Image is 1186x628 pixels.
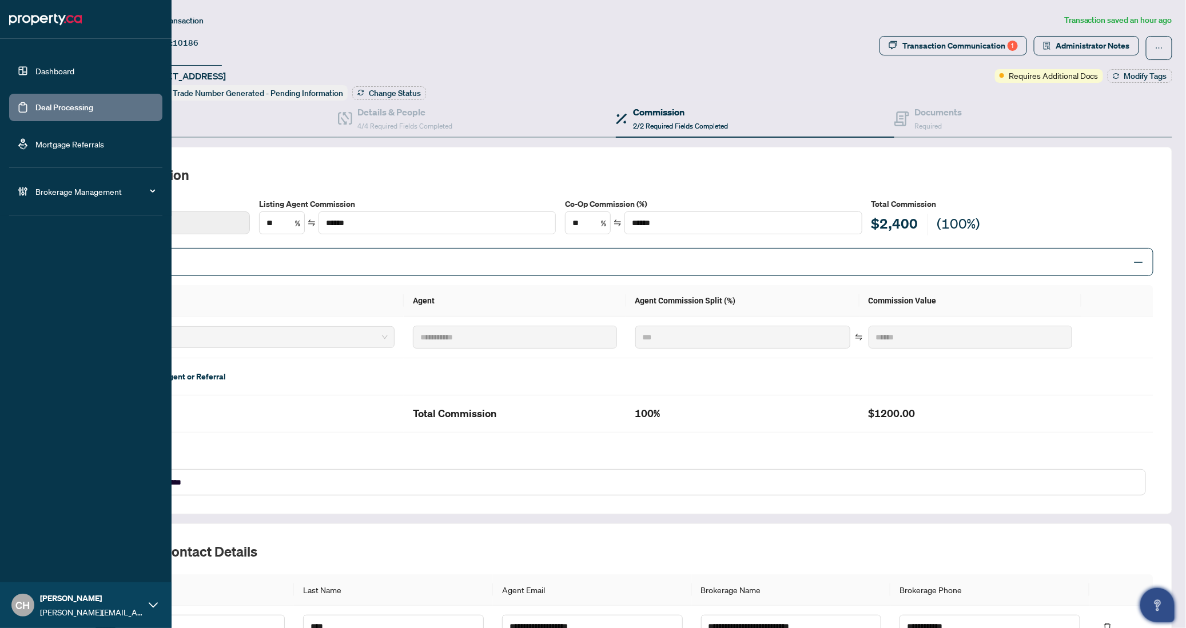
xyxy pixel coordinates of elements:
[1043,42,1051,50] span: solution
[142,69,226,83] span: [STREET_ADDRESS]
[1155,44,1163,52] span: ellipsis
[915,105,962,119] h4: Documents
[173,38,198,48] span: 10186
[855,333,863,341] span: swap
[78,542,1153,561] h2: Co-op Agent Contact Details
[633,122,728,130] span: 2/2 Required Fields Completed
[294,574,493,606] th: Last Name
[404,285,626,317] th: Agent
[633,105,728,119] h4: Commission
[78,166,1153,184] h2: Total Commission
[413,405,617,423] h2: Total Commission
[614,219,622,227] span: swap
[35,102,93,113] a: Deal Processing
[635,405,850,423] h2: 100%
[565,198,862,210] label: Co-Op Commission (%)
[358,122,453,130] span: 4/4 Required Fields Completed
[859,285,1082,317] th: Commission Value
[78,285,404,317] th: Type
[692,574,891,606] th: Brokerage Name
[40,606,143,618] span: [PERSON_NAME][EMAIL_ADDRESS][DOMAIN_NAME]
[369,89,421,97] span: Change Status
[358,105,453,119] h4: Details & People
[40,592,143,605] span: [PERSON_NAME]
[871,214,918,236] h2: $2,400
[94,329,388,346] span: Primary
[937,214,981,236] h2: (100%)
[1108,69,1172,83] button: Modify Tags
[259,198,556,210] label: Listing Agent Commission
[142,15,204,26] span: View Transaction
[35,139,104,149] a: Mortgage Referrals
[1140,588,1175,622] button: Open asap
[142,85,348,101] div: Status:
[78,248,1153,276] div: Split Commission
[879,36,1027,55] button: Transaction Communication1
[915,122,942,130] span: Required
[626,285,859,317] th: Agent Commission Split (%)
[9,10,82,29] img: logo
[1008,41,1018,51] div: 1
[78,574,294,606] th: First Name
[869,405,1073,423] h2: $1200.00
[1034,36,1139,55] button: Administrator Notes
[871,198,1153,210] h5: Total Commission
[1056,37,1130,55] span: Administrator Notes
[1124,72,1167,80] span: Modify Tags
[890,574,1089,606] th: Brokerage Phone
[902,37,1018,55] div: Transaction Communication
[493,574,692,606] th: Agent Email
[352,86,426,100] button: Change Status
[308,219,316,227] span: swap
[16,597,30,613] span: CH
[1009,69,1099,82] span: Requires Additional Docs
[1133,257,1144,267] span: minus
[1064,14,1172,27] article: Transaction saved an hour ago
[173,88,343,98] span: Trade Number Generated - Pending Information
[78,455,1153,468] label: Commission Notes
[35,185,154,198] span: Brokerage Management
[35,66,74,76] a: Dashboard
